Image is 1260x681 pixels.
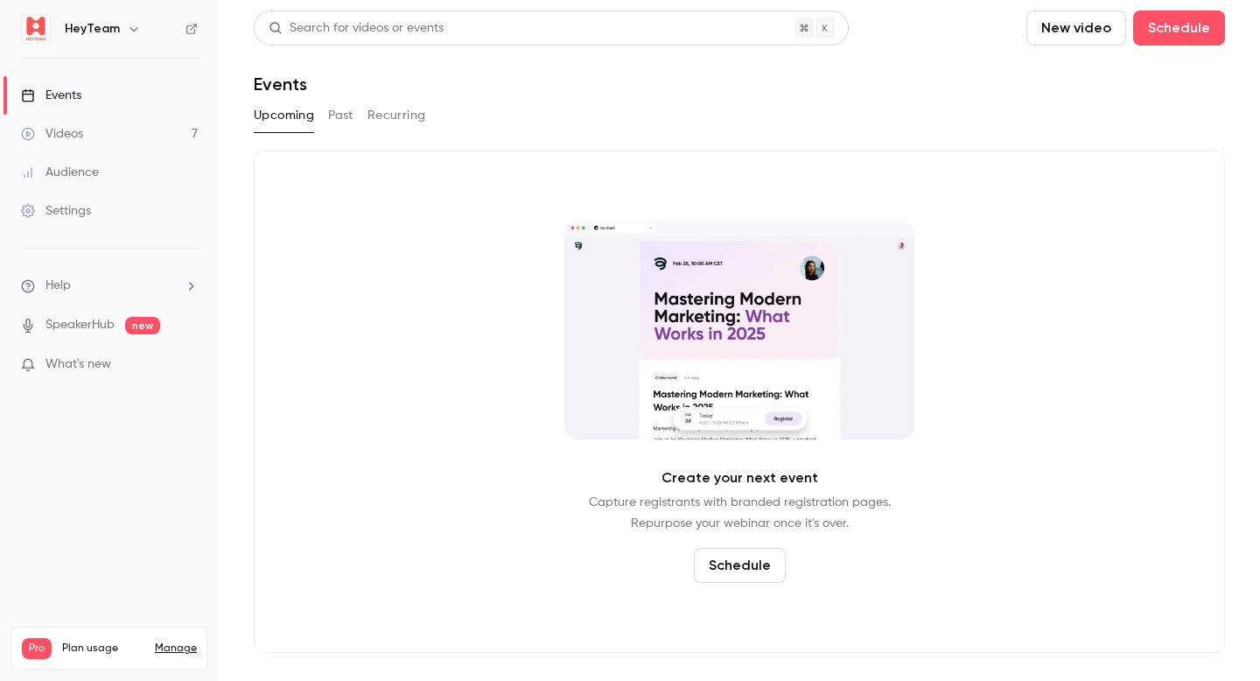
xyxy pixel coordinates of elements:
[21,202,91,220] div: Settings
[328,102,353,130] button: Past
[694,548,786,583] button: Schedule
[21,125,83,143] div: Videos
[21,87,81,104] div: Events
[65,20,120,38] h6: HeyTeam
[254,74,307,95] h1: Events
[1133,11,1225,46] button: Schedule
[22,15,50,43] img: HeyTeam
[45,316,115,334] a: SpeakerHub
[1026,11,1126,46] button: New video
[155,642,197,656] a: Manage
[254,102,314,130] button: Upcoming
[125,317,160,334] span: new
[21,164,99,181] div: Audience
[21,277,198,295] li: help-dropdown-opener
[589,492,891,534] p: Capture registrants with branded registration pages. Repurpose your webinar once it's over.
[661,467,818,488] p: Create your next event
[22,638,52,659] span: Pro
[269,19,444,38] div: Search for videos or events
[367,102,426,130] button: Recurring
[45,355,111,374] span: What's new
[45,277,71,295] span: Help
[62,642,144,656] span: Plan usage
